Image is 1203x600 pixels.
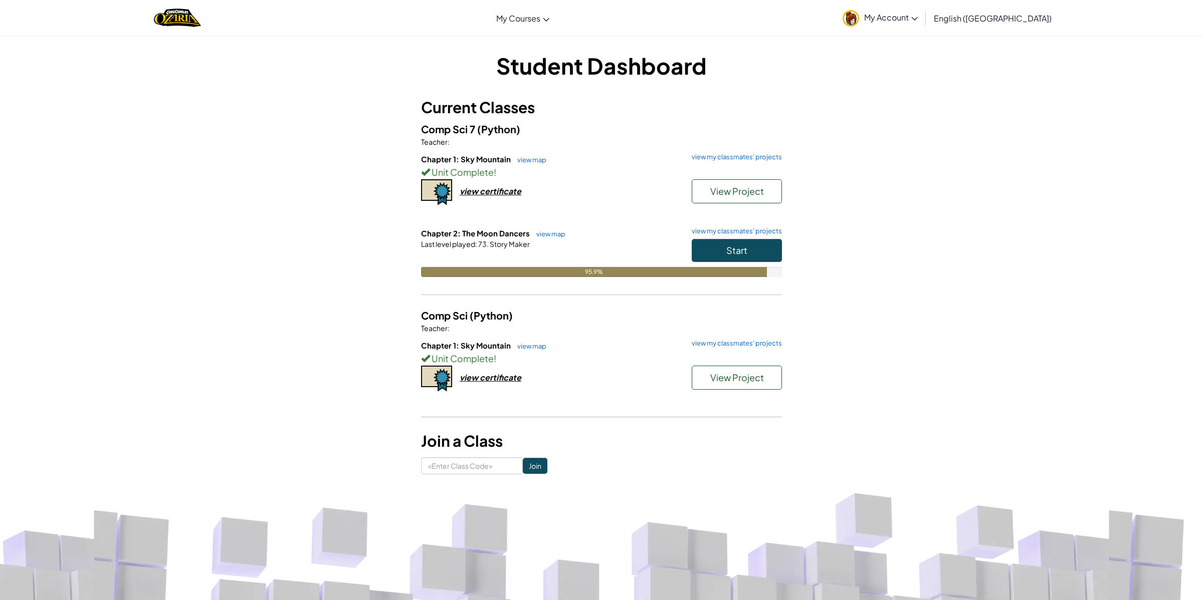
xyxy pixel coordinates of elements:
[496,13,540,24] span: My Courses
[687,340,782,347] a: view my classmates' projects
[421,341,512,350] span: Chapter 1: Sky Mountain
[710,185,764,197] span: View Project
[477,123,520,135] span: (Python)
[421,372,521,383] a: view certificate
[934,13,1052,24] span: English ([GEOGRAPHIC_DATA])
[692,239,782,262] button: Start
[692,366,782,390] button: View Project
[687,154,782,160] a: view my classmates' projects
[470,309,513,322] span: (Python)
[843,10,859,27] img: avatar
[154,8,200,28] a: Ozaria by CodeCombat logo
[421,123,477,135] span: Comp Sci 7
[531,230,565,238] a: view map
[430,353,494,364] span: Unit Complete
[421,309,470,322] span: Comp Sci
[512,156,546,164] a: view map
[523,458,547,474] input: Join
[838,2,923,34] a: My Account
[448,137,450,146] span: :
[154,8,200,28] img: Home
[710,372,764,383] span: View Project
[421,457,523,474] input: <Enter Class Code>
[421,179,452,205] img: certificate-icon.png
[512,342,546,350] a: view map
[421,239,475,248] span: Last level played
[929,5,1057,32] a: English ([GEOGRAPHIC_DATA])
[421,154,512,164] span: Chapter 1: Sky Mountain
[421,267,767,277] div: 95.9%
[864,12,918,23] span: My Account
[491,5,554,32] a: My Courses
[421,228,531,238] span: Chapter 2: The Moon Dancers
[477,239,489,248] span: 73.
[475,239,477,248] span: :
[489,239,530,248] span: Story Maker
[494,353,496,364] span: !
[692,179,782,203] button: View Project
[448,324,450,333] span: :
[421,324,448,333] span: Teacher
[421,430,782,452] h3: Join a Class
[460,186,521,196] div: view certificate
[421,50,782,81] h1: Student Dashboard
[430,166,494,178] span: Unit Complete
[421,96,782,119] h3: Current Classes
[421,137,448,146] span: Teacher
[726,244,747,256] span: Start
[687,228,782,234] a: view my classmates' projects
[421,366,452,392] img: certificate-icon.png
[460,372,521,383] div: view certificate
[421,186,521,196] a: view certificate
[494,166,496,178] span: !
